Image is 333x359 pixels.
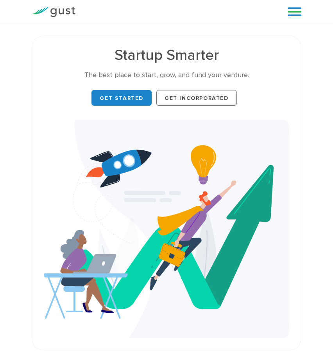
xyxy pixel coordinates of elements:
h1: Startup Smarter [44,48,289,63]
a: Get Started [91,90,152,106]
div: The best place to start, grow, and fund your venture. [44,70,289,80]
img: Startup Smarter Hero [44,120,289,338]
a: Get Incorporated [156,90,237,106]
img: Gust Logo [32,7,75,17]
